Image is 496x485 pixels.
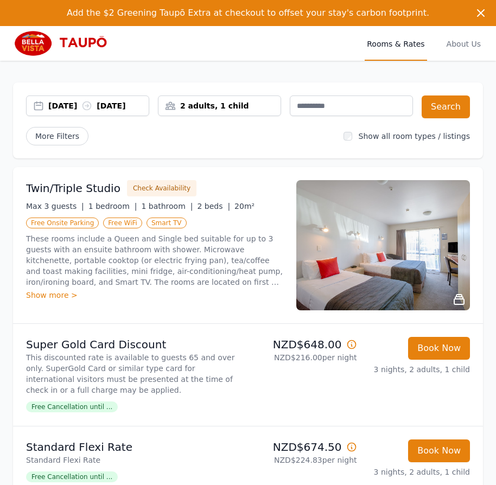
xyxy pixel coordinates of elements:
[26,352,244,395] p: This discounted rate is available to guests 65 and over only. SuperGold Card or similar type card...
[26,233,283,288] p: These rooms include a Queen and Single bed suitable for up to 3 guests with an ensuite bathroom w...
[365,26,427,61] a: Rooms & Rates
[26,181,120,196] h3: Twin/Triple Studio
[197,202,230,210] span: 2 beds |
[26,202,84,210] span: Max 3 guests |
[252,455,357,465] p: NZD$224.83 per night
[366,364,470,375] p: 3 nights, 2 adults, 1 child
[252,352,357,363] p: NZD$216.00 per night
[252,337,357,352] p: NZD$648.00
[26,337,244,352] p: Super Gold Card Discount
[26,455,244,465] p: Standard Flexi Rate
[26,290,283,301] div: Show more >
[366,467,470,477] p: 3 nights, 2 adults, 1 child
[26,401,118,412] span: Free Cancellation until ...
[26,127,88,145] span: More Filters
[444,26,483,61] a: About Us
[252,439,357,455] p: NZD$674.50
[67,8,429,18] span: Add the $2 Greening Taupō Extra at checkout to offset your stay's carbon footprint.
[359,132,470,141] label: Show all room types / listings
[88,202,137,210] span: 1 bedroom |
[48,100,149,111] div: [DATE] [DATE]
[408,439,470,462] button: Book Now
[13,30,118,56] img: Bella Vista Taupo
[422,95,470,118] button: Search
[26,218,99,228] span: Free Onsite Parking
[26,439,244,455] p: Standard Flexi Rate
[26,471,118,482] span: Free Cancellation until ...
[127,180,196,196] button: Check Availability
[103,218,142,228] span: Free WiFi
[408,337,470,360] button: Book Now
[234,202,255,210] span: 20m²
[158,100,281,111] div: 2 adults, 1 child
[141,202,193,210] span: 1 bathroom |
[147,218,187,228] span: Smart TV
